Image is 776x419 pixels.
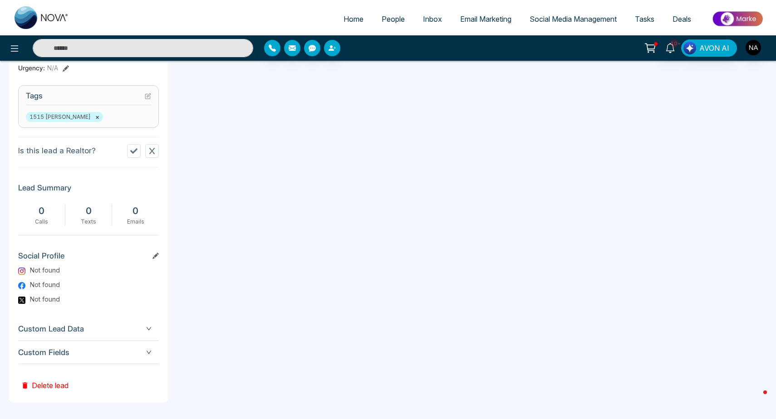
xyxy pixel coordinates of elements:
a: Email Marketing [451,10,521,28]
span: 1515 [PERSON_NAME] [26,112,103,122]
img: Nova CRM Logo [15,6,69,29]
div: 0 [117,204,154,218]
img: Lead Flow [683,42,696,54]
span: Not found [30,265,60,275]
h3: Social Profile [18,251,159,265]
img: Instagram Logo [18,268,25,275]
span: Custom Fields [18,346,159,359]
span: down [146,350,152,355]
span: Tasks [635,15,654,24]
span: Inbox [423,15,442,24]
a: Inbox [414,10,451,28]
button: × [95,113,99,121]
a: Home [334,10,373,28]
span: AVON AI [699,43,729,54]
span: Urgency : [18,63,45,73]
div: Texts [70,218,108,226]
span: Deals [673,15,691,24]
h3: Lead Summary [18,183,159,197]
button: AVON AI [681,39,737,57]
span: Email Marketing [460,15,511,24]
span: Home [344,15,363,24]
span: N/A [47,63,58,73]
img: Facebook Logo [18,282,25,289]
iframe: Intercom live chat [745,388,767,410]
span: Not found [30,280,60,289]
span: 10+ [670,39,678,48]
a: 10+ [659,39,681,55]
div: Calls [23,218,60,226]
span: People [382,15,405,24]
img: User Avatar [746,40,761,55]
span: down [146,326,152,331]
div: 0 [23,204,60,218]
div: 0 [70,204,108,218]
span: Not found [30,294,60,304]
a: Social Media Management [521,10,626,28]
a: Deals [663,10,700,28]
a: People [373,10,414,28]
h3: Tags [26,91,151,105]
span: Custom Lead Data [18,323,159,335]
img: Twitter Logo [18,297,25,304]
p: Is this lead a Realtor? [18,145,96,157]
a: Tasks [626,10,663,28]
button: Delete lead [18,364,71,394]
span: Social Media Management [530,15,617,24]
div: Emails [117,218,154,226]
img: Market-place.gif [705,9,771,29]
